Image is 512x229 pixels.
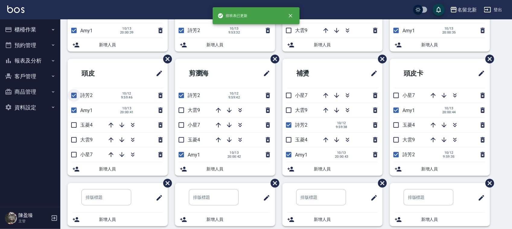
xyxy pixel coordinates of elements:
span: 10/13 [120,106,134,110]
span: 大雲9 [80,137,93,143]
span: 10/13 [227,151,241,155]
h2: 頭皮 [72,63,128,84]
span: 玉菱4 [80,122,93,128]
span: 9:59:38 [335,125,348,129]
span: 大雲9 [402,137,415,143]
span: 小星7 [188,122,200,128]
div: 新增人員 [390,213,490,226]
span: 10/12 [227,92,241,95]
input: 排版標題 [81,189,131,205]
span: 20:00:41 [120,110,134,114]
button: 客戶管理 [2,69,58,84]
span: 詩芳2 [188,27,200,33]
button: 商品管理 [2,84,58,100]
span: 9:59:35 [442,155,456,159]
span: 20:00:39 [120,31,134,34]
p: 主管 [18,218,49,224]
span: 新增人員 [314,216,378,223]
button: 報表及分析 [2,53,58,69]
span: 新增人員 [99,42,163,48]
span: 刪除班表 [481,50,495,68]
span: 9:59:46 [120,95,133,99]
span: 10/12 [442,151,456,155]
span: Amy1 [402,28,415,34]
span: 新增人員 [421,216,485,223]
div: 新增人員 [175,38,275,52]
span: 20:00:44 [442,110,456,114]
span: 10/13 [442,27,456,31]
span: 修改班表的標題 [152,66,163,81]
span: Amy1 [188,152,200,158]
span: 10/13 [120,27,134,31]
span: 新增人員 [314,42,378,48]
img: Person [5,212,17,224]
div: 新增人員 [68,213,168,226]
div: 新增人員 [175,213,275,226]
span: 新增人員 [206,166,270,172]
h2: 頭皮卡 [395,63,453,84]
span: 刪除班表 [266,174,280,192]
span: 詩芳2 [80,92,93,98]
div: 名留北新 [457,6,477,14]
button: 資料設定 [2,100,58,115]
span: 20:00:35 [442,31,456,34]
span: 9:59:42 [227,95,241,99]
input: 排版標題 [404,189,453,205]
span: 刪除班表 [481,174,495,192]
span: 小星7 [80,152,93,157]
span: 刪除班表 [374,50,388,68]
span: 修改班表的標題 [259,191,270,205]
span: 20:00:42 [227,155,241,159]
input: 排版標題 [189,189,239,205]
span: 大雲9 [295,107,307,113]
div: 新增人員 [68,162,168,176]
div: 新增人員 [282,162,383,176]
button: 名留北新 [448,4,479,16]
span: 刪除班表 [266,50,280,68]
div: 新增人員 [282,38,383,52]
span: 小星7 [295,92,307,98]
span: 小星7 [402,92,415,98]
span: 新增人員 [314,166,378,172]
span: 玉菱4 [188,137,200,143]
h2: 補燙 [287,63,343,84]
h5: 陳盈臻 [18,212,49,218]
span: 玉菱4 [295,137,307,143]
span: 修改班表的標題 [367,66,378,81]
span: 修改班表的標題 [474,66,485,81]
span: 刪除班表 [159,174,173,192]
span: 20:00:43 [335,155,348,159]
span: 10/13 [335,151,348,155]
span: 修改班表的標題 [259,66,270,81]
div: 新增人員 [68,38,168,52]
span: 新增人員 [206,42,270,48]
span: 新增人員 [206,216,270,223]
span: 修改班表的標題 [367,191,378,205]
span: Amy1 [80,28,93,34]
span: 詩芳2 [188,92,200,98]
span: 新增人員 [421,166,485,172]
span: Amy1 [402,108,415,113]
span: 10/13 [442,106,456,110]
span: 新增人員 [99,216,163,223]
div: 新增人員 [175,162,275,176]
span: 新增人員 [99,166,163,172]
span: 10/12 [120,92,133,95]
span: Amy1 [80,108,93,113]
button: close [284,9,297,22]
span: 刪除班表 [159,50,173,68]
button: save [433,4,445,16]
span: 新增人員 [421,42,485,48]
div: 新增人員 [282,213,383,226]
button: 登出 [482,4,505,15]
div: 新增人員 [390,38,490,52]
span: 10/13 [227,27,241,31]
span: 詩芳2 [295,122,307,128]
span: 刪除班表 [374,174,388,192]
span: 排班表已更新 [218,13,248,19]
span: 詩芳2 [402,152,415,157]
span: Amy1 [295,152,307,158]
div: 新增人員 [390,162,490,176]
img: Logo [7,5,24,13]
span: 修改班表的標題 [152,191,163,205]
